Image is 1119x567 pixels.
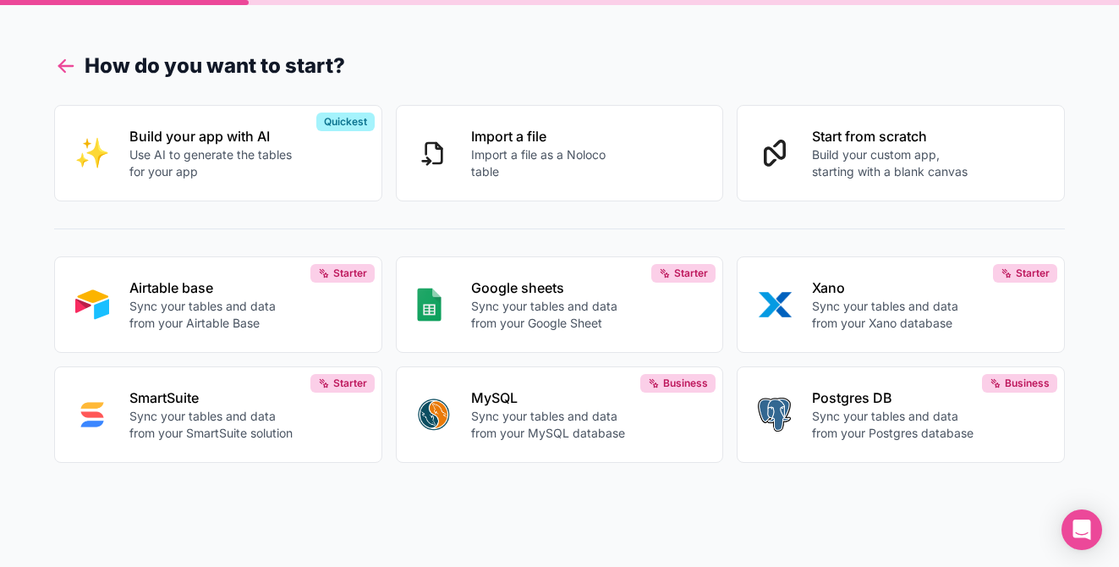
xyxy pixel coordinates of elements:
[471,408,635,442] p: Sync your tables and data from your MySQL database
[812,298,976,332] p: Sync your tables and data from your Xano database
[812,388,976,408] p: Postgres DB
[396,366,724,463] button: MYSQLMySQLSync your tables and data from your MySQL databaseBusiness
[54,256,382,353] button: AIRTABLEAirtable baseSync your tables and data from your Airtable BaseStarter
[1016,267,1050,280] span: Starter
[758,288,792,322] img: XANO
[129,408,293,442] p: Sync your tables and data from your SmartSuite solution
[75,288,109,322] img: AIRTABLE
[417,288,442,322] img: GOOGLE_SHEETS
[737,366,1065,463] button: POSTGRESPostgres DBSync your tables and data from your Postgres databaseBusiness
[75,136,109,170] img: INTERNAL_WITH_AI
[663,377,708,390] span: Business
[812,408,976,442] p: Sync your tables and data from your Postgres database
[333,377,367,390] span: Starter
[471,146,635,180] p: Import a file as a Noloco table
[129,298,293,332] p: Sync your tables and data from your Airtable Base
[417,398,451,432] img: MYSQL
[54,366,382,463] button: SMART_SUITESmartSuiteSync your tables and data from your SmartSuite solutionStarter
[737,256,1065,353] button: XANOXanoSync your tables and data from your Xano databaseStarter
[75,398,109,432] img: SMART_SUITE
[471,278,635,298] p: Google sheets
[316,113,375,131] div: Quickest
[812,278,976,298] p: Xano
[471,388,635,408] p: MySQL
[129,126,293,146] p: Build your app with AI
[396,256,724,353] button: GOOGLE_SHEETSGoogle sheetsSync your tables and data from your Google SheetStarter
[737,105,1065,201] button: Start from scratchBuild your custom app, starting with a blank canvas
[129,388,293,408] p: SmartSuite
[396,105,724,201] button: Import a fileImport a file as a Noloco table
[129,278,293,298] p: Airtable base
[812,126,976,146] p: Start from scratch
[1061,509,1102,550] div: Open Intercom Messenger
[471,126,635,146] p: Import a file
[812,146,976,180] p: Build your custom app, starting with a blank canvas
[54,105,382,201] button: INTERNAL_WITH_AIBuild your app with AIUse AI to generate the tables for your appQuickest
[54,51,1065,81] h1: How do you want to start?
[674,267,708,280] span: Starter
[129,146,293,180] p: Use AI to generate the tables for your app
[471,298,635,332] p: Sync your tables and data from your Google Sheet
[1005,377,1050,390] span: Business
[758,398,791,432] img: POSTGRES
[333,267,367,280] span: Starter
